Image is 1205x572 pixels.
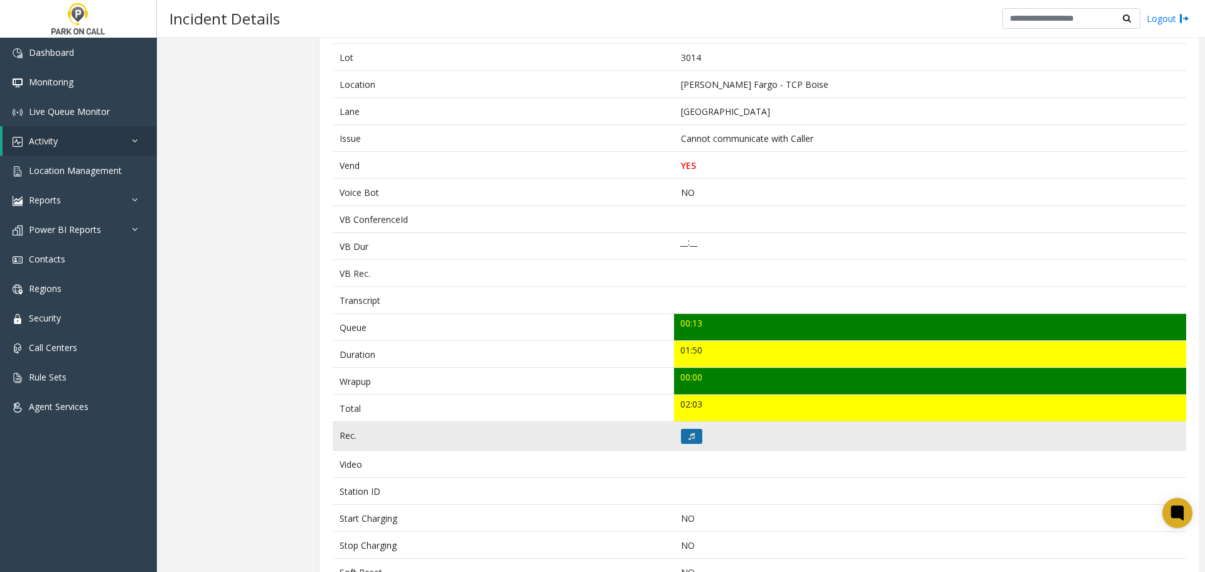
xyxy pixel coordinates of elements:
[333,206,674,233] td: VB ConferenceId
[333,260,674,287] td: VB Rec.
[333,233,674,260] td: VB Dur
[13,255,23,265] img: 'icon'
[333,451,674,478] td: Video
[674,341,1186,368] td: 01:50
[13,284,23,294] img: 'icon'
[333,71,674,98] td: Location
[674,314,1186,341] td: 00:13
[681,186,1180,199] p: NO
[333,314,674,341] td: Queue
[681,512,1180,525] p: NO
[674,368,1186,395] td: 00:00
[333,341,674,368] td: Duration
[29,224,101,235] span: Power BI Reports
[29,76,73,88] span: Monitoring
[333,368,674,395] td: Wrapup
[1147,12,1189,25] a: Logout
[163,3,286,34] h3: Incident Details
[29,105,110,117] span: Live Queue Monitor
[29,283,62,294] span: Regions
[333,422,674,451] td: Rec.
[674,98,1186,125] td: [GEOGRAPHIC_DATA]
[29,253,65,265] span: Contacts
[681,159,1180,172] p: YES
[333,44,674,71] td: Lot
[333,287,674,314] td: Transcript
[29,312,61,324] span: Security
[13,166,23,176] img: 'icon'
[333,125,674,152] td: Issue
[674,395,1186,422] td: 02:03
[29,371,67,383] span: Rule Sets
[333,505,674,532] td: Start Charging
[333,395,674,422] td: Total
[674,44,1186,71] td: 3014
[333,532,674,559] td: Stop Charging
[13,196,23,206] img: 'icon'
[13,225,23,235] img: 'icon'
[13,402,23,413] img: 'icon'
[674,233,1186,260] td: __:__
[333,179,674,206] td: Voice Bot
[13,107,23,117] img: 'icon'
[3,126,157,156] a: Activity
[13,314,23,324] img: 'icon'
[674,125,1186,152] td: Cannot communicate with Caller
[674,71,1186,98] td: [PERSON_NAME] Fargo - TCP Boise
[1179,12,1189,25] img: logout
[29,165,122,176] span: Location Management
[13,343,23,353] img: 'icon'
[29,46,74,58] span: Dashboard
[29,401,88,413] span: Agent Services
[333,98,674,125] td: Lane
[29,194,61,206] span: Reports
[681,539,1180,552] p: NO
[13,373,23,383] img: 'icon'
[333,152,674,179] td: Vend
[333,478,674,505] td: Station ID
[13,137,23,147] img: 'icon'
[13,48,23,58] img: 'icon'
[29,135,58,147] span: Activity
[29,342,77,353] span: Call Centers
[13,78,23,88] img: 'icon'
